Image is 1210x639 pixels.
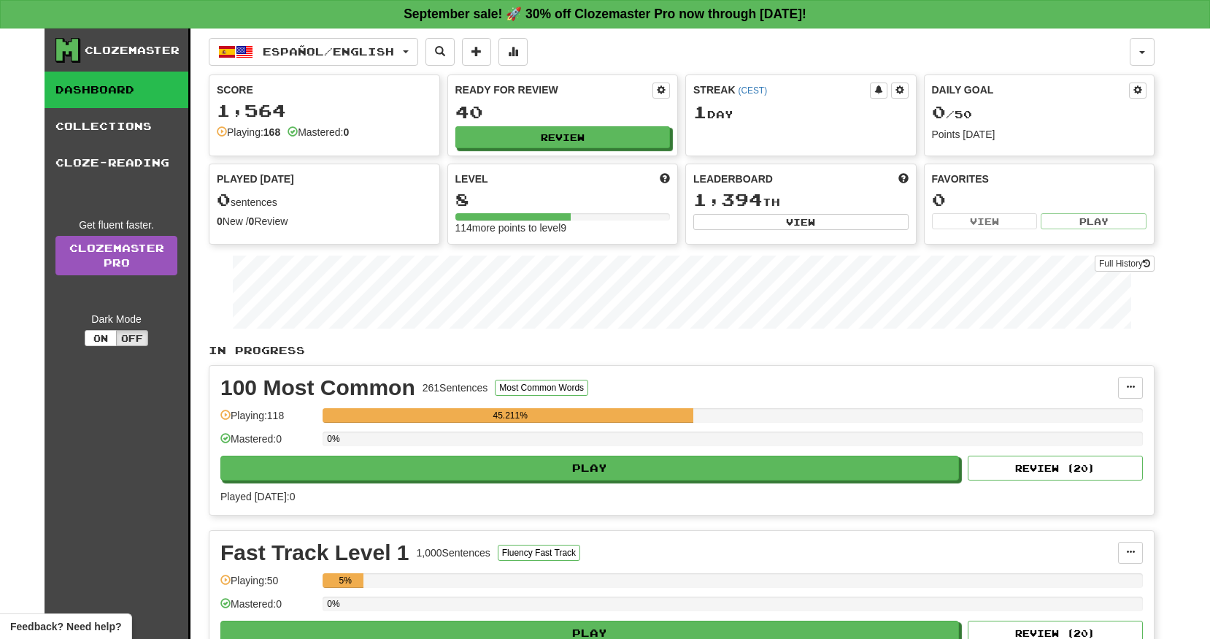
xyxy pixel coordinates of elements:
[932,172,1147,186] div: Favorites
[932,102,946,122] span: 0
[738,85,767,96] a: (CEST)
[45,72,188,108] a: Dashboard
[693,214,909,230] button: View
[462,38,491,66] button: Add sentence to collection
[932,191,1147,209] div: 0
[209,38,418,66] button: Español/English
[417,546,490,560] div: 1,000 Sentences
[45,108,188,145] a: Collections
[55,218,177,232] div: Get fluent faster.
[455,191,671,209] div: 8
[1095,256,1155,272] button: Full History
[932,108,972,120] span: / 50
[898,172,909,186] span: This week in points, UTC
[220,542,409,564] div: Fast Track Level 1
[455,172,488,186] span: Level
[327,408,693,423] div: 45.211%
[693,103,909,122] div: Day
[55,236,177,275] a: ClozemasterPro
[10,619,121,634] span: Open feedback widget
[660,172,670,186] span: Score more points to level up
[327,573,363,588] div: 5%
[45,145,188,181] a: Cloze-Reading
[498,38,528,66] button: More stats
[220,573,315,597] div: Playing: 50
[217,189,231,210] span: 0
[693,172,773,186] span: Leaderboard
[209,343,1155,358] p: In Progress
[693,102,707,122] span: 1
[693,83,870,97] div: Streak
[217,125,280,139] div: Playing:
[343,126,349,138] strong: 0
[85,43,180,58] div: Clozemaster
[220,456,959,481] button: Play
[455,221,671,235] div: 114 more points to level 9
[220,432,315,456] div: Mastered: 0
[932,213,1038,229] button: View
[495,380,588,396] button: Most Common Words
[693,189,763,210] span: 1,394
[455,83,653,97] div: Ready for Review
[217,214,432,229] div: New / Review
[55,312,177,326] div: Dark Mode
[693,191,909,210] div: th
[263,126,280,138] strong: 168
[116,330,148,346] button: Off
[498,545,580,561] button: Fluency Fast Track
[220,491,295,502] span: Played [DATE]: 0
[220,408,315,432] div: Playing: 118
[932,83,1130,99] div: Daily Goal
[263,45,394,58] span: Español / English
[217,172,294,186] span: Played [DATE]
[968,456,1143,481] button: Review (20)
[217,215,223,227] strong: 0
[217,83,432,97] div: Score
[404,7,806,21] strong: September sale! 🚀 30% off Clozemaster Pro now through [DATE]!
[288,125,349,139] div: Mastered:
[220,377,415,399] div: 100 Most Common
[1041,213,1147,229] button: Play
[455,103,671,121] div: 40
[455,126,671,148] button: Review
[249,215,255,227] strong: 0
[932,127,1147,142] div: Points [DATE]
[85,330,117,346] button: On
[217,191,432,210] div: sentences
[217,102,432,120] div: 1,564
[220,597,315,621] div: Mastered: 0
[423,380,488,395] div: 261 Sentences
[425,38,455,66] button: Search sentences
